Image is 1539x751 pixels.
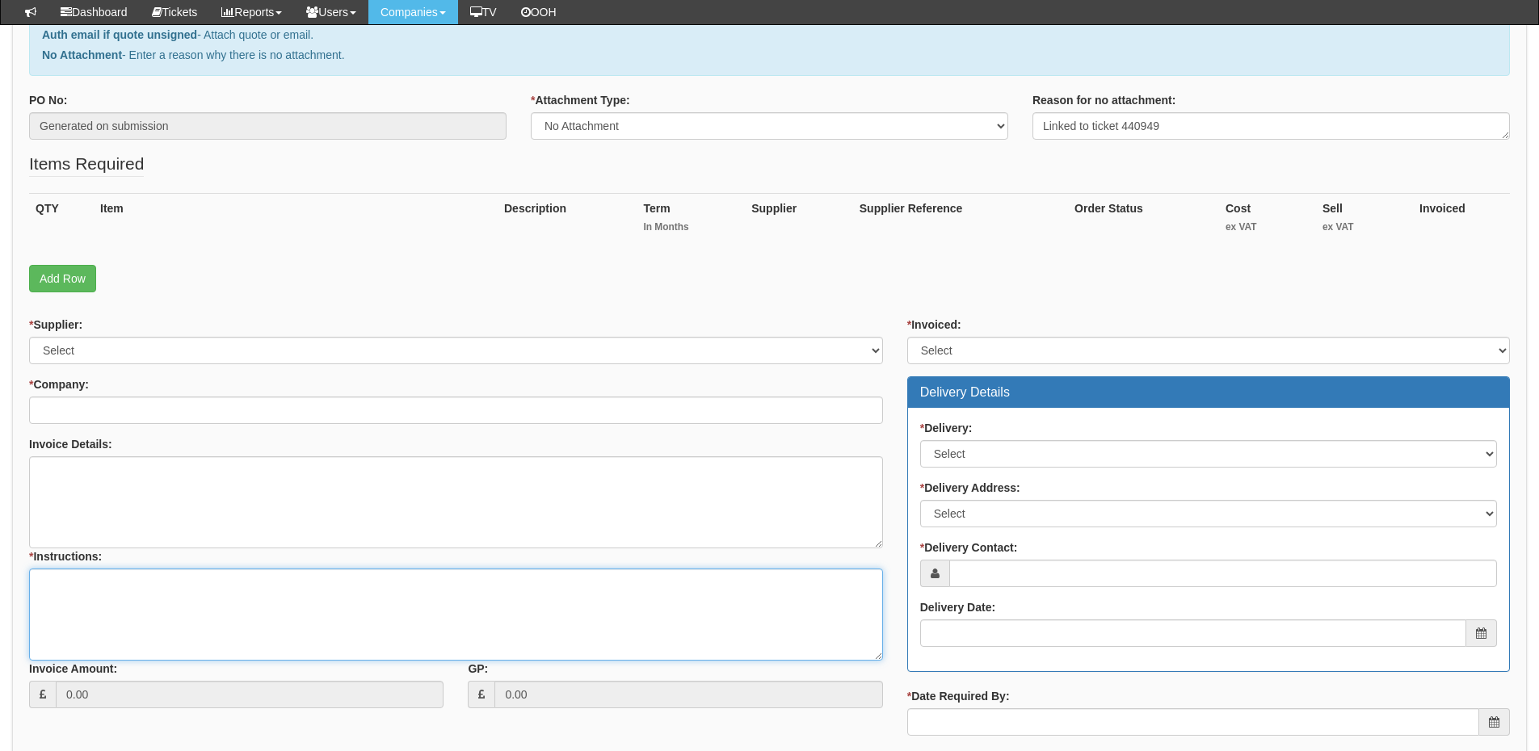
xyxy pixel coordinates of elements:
small: ex VAT [1322,220,1407,234]
label: Delivery Date: [920,599,995,615]
legend: Items Required [29,152,144,177]
p: - Attach quote or email. [42,27,1497,43]
th: Invoiced [1413,193,1510,249]
b: No Attachment [42,48,122,61]
small: ex VAT [1226,220,1310,234]
label: Date Required By: [907,688,1010,704]
label: PO No: [29,92,67,108]
label: GP: [468,661,488,677]
label: Delivery: [920,420,973,436]
b: Auth email if quote unsigned [42,28,197,41]
label: Invoice Amount: [29,661,117,677]
p: - Enter a reason why there is no attachment. [42,47,1497,63]
label: Supplier: [29,317,82,333]
th: Supplier [745,193,853,249]
label: Instructions: [29,548,102,564]
th: Order Status [1068,193,1219,249]
th: Cost [1219,193,1316,249]
label: Reason for no attachment: [1032,92,1175,108]
small: In Months [643,220,738,234]
th: Item [94,193,498,249]
th: Description [498,193,637,249]
label: Invoice Details: [29,436,112,452]
th: Term [637,193,745,249]
a: Add Row [29,265,96,292]
label: Delivery Address: [920,480,1020,496]
label: Company: [29,376,89,392]
label: Invoiced: [907,317,961,333]
th: Supplier Reference [853,193,1068,249]
label: Attachment Type: [531,92,630,108]
label: Delivery Contact: [920,539,1018,556]
h3: Delivery Details [920,385,1497,400]
th: QTY [29,193,94,249]
th: Sell [1316,193,1413,249]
